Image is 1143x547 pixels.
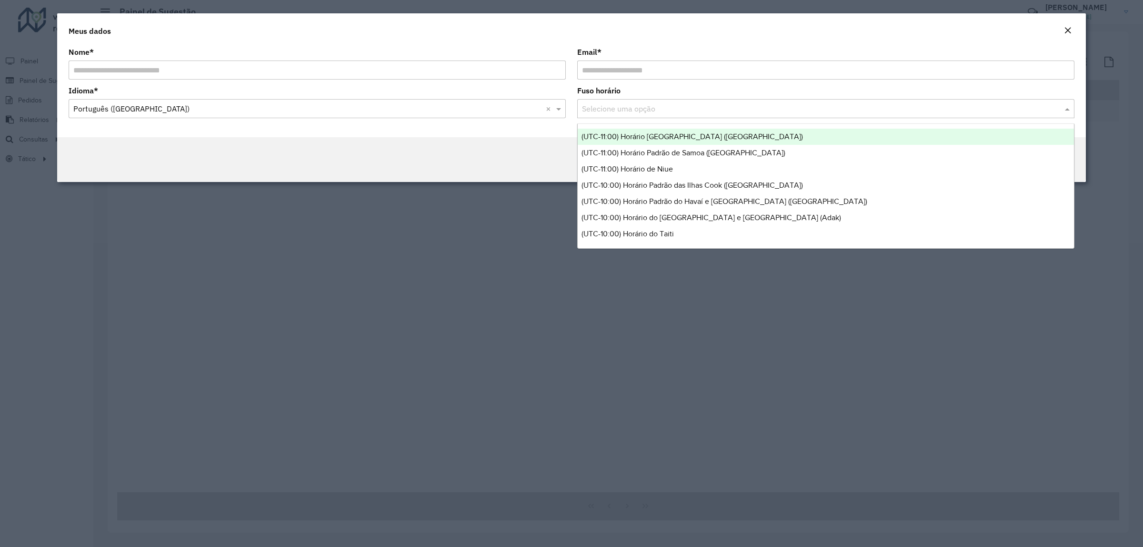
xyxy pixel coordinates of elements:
em: Fechar [1064,27,1072,34]
span: (UTC-10:00) Horário do Taiti [582,230,674,238]
span: (UTC-10:00) Horário do [GEOGRAPHIC_DATA] e [GEOGRAPHIC_DATA] (Adak) [582,213,841,222]
button: Close [1061,25,1074,37]
span: (UTC-10:00) Horário Padrão das Ilhas Cook ([GEOGRAPHIC_DATA]) [582,181,803,189]
span: (UTC-11:00) Horário [GEOGRAPHIC_DATA] ([GEOGRAPHIC_DATA]) [582,132,803,141]
span: Clear all [546,103,554,114]
label: Fuso horário [577,85,621,96]
span: (UTC-11:00) Horário Padrão de Samoa ([GEOGRAPHIC_DATA]) [582,149,785,157]
ng-dropdown-panel: Options list [577,123,1074,249]
span: (UTC-11:00) Horário de Niue [582,165,673,173]
label: Email [577,46,602,58]
h4: Meus dados [69,25,111,37]
span: (UTC-10:00) Horário Padrão do Havaí e [GEOGRAPHIC_DATA] ([GEOGRAPHIC_DATA]) [582,197,867,205]
label: Nome [69,46,94,58]
label: Idioma [69,85,98,96]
